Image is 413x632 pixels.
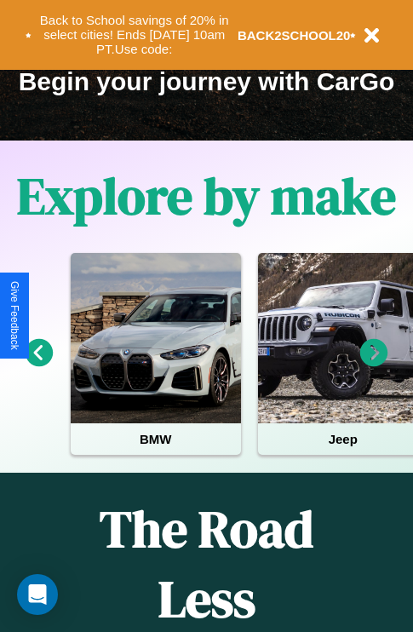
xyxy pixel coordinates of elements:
button: Back to School savings of 20% in select cities! Ends [DATE] 10am PT.Use code: [32,9,238,61]
h1: Explore by make [17,161,396,231]
div: Open Intercom Messenger [17,574,58,615]
b: BACK2SCHOOL20 [238,28,351,43]
h4: BMW [71,423,241,455]
div: Give Feedback [9,281,20,350]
